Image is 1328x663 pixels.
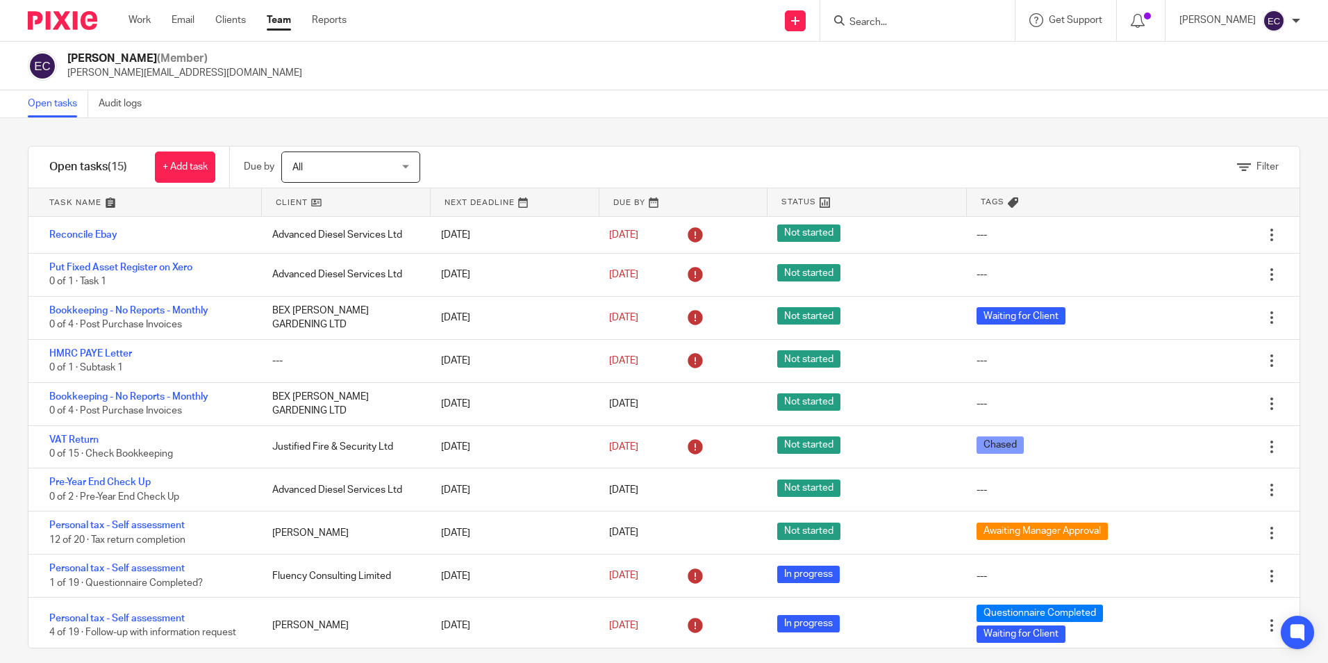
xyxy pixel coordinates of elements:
[977,436,1024,454] span: Chased
[777,436,840,454] span: Not started
[49,614,185,623] a: Personal tax - Self assessment
[49,521,185,530] a: Personal tax - Self assessment
[258,221,426,249] div: Advanced Diesel Services Ltd
[427,562,595,590] div: [DATE]
[49,349,132,359] a: HMRC PAYE Letter
[777,566,840,583] span: In progress
[848,17,973,29] input: Search
[977,483,987,497] div: ---
[777,523,840,540] span: Not started
[977,307,1065,325] span: Waiting for Client
[128,13,151,27] a: Work
[108,161,127,172] span: (15)
[609,399,638,409] span: [DATE]
[977,523,1108,540] span: Awaiting Manager Approval
[292,163,303,172] span: All
[977,397,987,411] div: ---
[977,228,987,242] div: ---
[215,13,246,27] a: Clients
[977,605,1103,622] span: Questionnaire Completed
[609,621,638,630] span: [DATE]
[49,363,123,373] span: 0 of 1 · Subtask 1
[49,435,99,445] a: VAT Return
[244,160,274,174] p: Due by
[49,160,127,174] h1: Open tasks
[609,230,638,240] span: [DATE]
[28,90,88,117] a: Open tasks
[49,535,185,545] span: 12 of 20 · Tax return completion
[49,406,182,416] span: 0 of 4 · Post Purchase Invoices
[609,442,638,452] span: [DATE]
[28,51,57,81] img: svg%3E
[67,51,302,66] h2: [PERSON_NAME]
[49,477,151,487] a: Pre-Year End Check Up
[258,612,426,639] div: [PERSON_NAME]
[155,152,215,183] a: + Add task
[258,519,426,547] div: [PERSON_NAME]
[427,304,595,331] div: [DATE]
[49,230,117,240] a: Reconcile Ebay
[49,306,208,316] a: Bookkeeping - No Reports - Monthly
[1263,10,1285,32] img: svg%3E
[977,354,987,368] div: ---
[49,263,192,272] a: Put Fixed Asset Register on Xero
[49,277,106,287] span: 0 of 1 · Task 1
[49,628,236,637] span: 4 of 19 · Follow-up with information request
[977,268,987,281] div: ---
[777,264,840,281] span: Not started
[427,261,595,288] div: [DATE]
[258,347,426,375] div: ---
[49,449,173,459] span: 0 of 15 · Check Bookkeeping
[1179,13,1256,27] p: [PERSON_NAME]
[258,261,426,288] div: Advanced Diesel Services Ltd
[609,356,638,366] span: [DATE]
[609,270,638,279] span: [DATE]
[49,492,179,502] span: 0 of 2 · Pre-Year End Check Up
[427,476,595,504] div: [DATE]
[258,562,426,590] div: Fluency Consulting Limited
[777,615,840,632] span: In progress
[49,320,182,329] span: 0 of 4 · Post Purchase Invoices
[427,612,595,639] div: [DATE]
[609,528,638,538] span: [DATE]
[1049,15,1102,25] span: Get Support
[777,224,840,242] span: Not started
[258,433,426,461] div: Justified Fire & Security Ltd
[172,13,194,27] a: Email
[312,13,347,27] a: Reports
[777,480,840,497] span: Not started
[427,390,595,418] div: [DATE]
[28,11,97,30] img: Pixie
[609,485,638,495] span: [DATE]
[781,196,816,208] span: Status
[258,297,426,339] div: BEX [PERSON_NAME] GARDENING LTD
[777,307,840,325] span: Not started
[609,313,638,322] span: [DATE]
[258,383,426,425] div: BEX [PERSON_NAME] GARDENING LTD
[427,519,595,547] div: [DATE]
[157,53,208,64] span: (Member)
[427,221,595,249] div: [DATE]
[981,196,1004,208] span: Tags
[49,578,203,588] span: 1 of 19 · Questionnaire Completed?
[1256,162,1279,172] span: Filter
[99,90,152,117] a: Audit logs
[977,625,1065,643] span: Waiting for Client
[49,564,185,573] a: Personal tax - Self assessment
[427,347,595,375] div: [DATE]
[777,350,840,368] span: Not started
[977,569,987,583] div: ---
[427,433,595,461] div: [DATE]
[609,571,638,580] span: [DATE]
[267,13,291,27] a: Team
[258,476,426,504] div: Advanced Diesel Services Ltd
[67,66,302,80] p: [PERSON_NAME][EMAIL_ADDRESS][DOMAIN_NAME]
[49,392,208,402] a: Bookkeeping - No Reports - Monthly
[777,393,840,411] span: Not started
